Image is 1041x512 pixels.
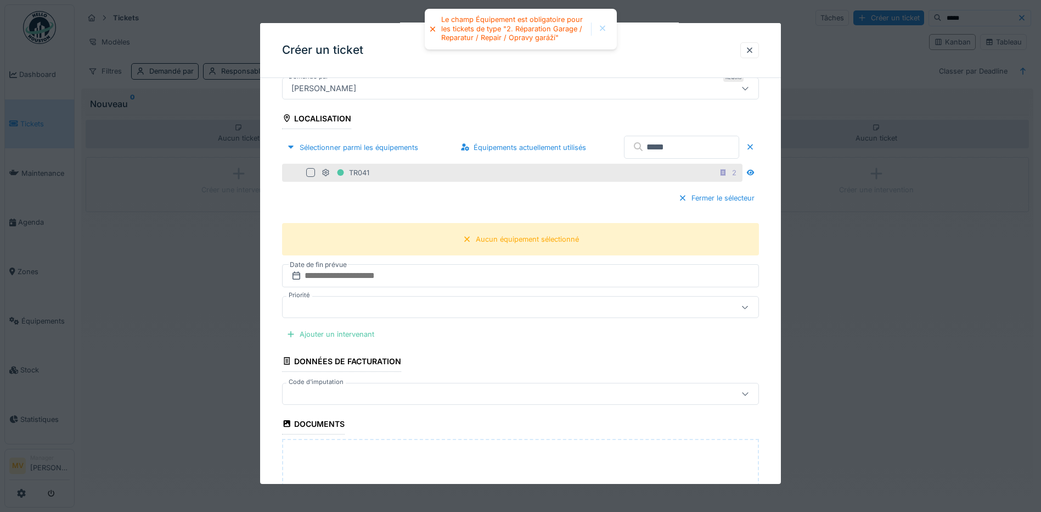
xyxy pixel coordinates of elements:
div: Requis [723,73,744,81]
div: Ajouter un intervenant [282,327,379,342]
div: Le champ Équipement est obligatoire pour les tickets de type "2. Réparation Garage / Reparatur / ... [441,15,585,43]
div: 2 [732,168,736,178]
div: Sélectionner parmi les équipements [282,140,423,155]
div: Fermer le sélecteur [674,191,759,205]
div: Localisation [282,110,351,129]
div: Données de facturation [282,353,401,372]
div: [PERSON_NAME] [287,82,361,94]
div: TR041 [322,166,369,180]
label: Date de fin prévue [289,259,348,271]
label: Code d'imputation [286,377,346,387]
div: Équipements actuellement utilisés [456,140,590,155]
div: Documents [282,416,345,435]
div: Aucun équipement sélectionné [476,234,579,244]
h3: Créer un ticket [282,43,363,57]
label: Priorité [286,291,312,300]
